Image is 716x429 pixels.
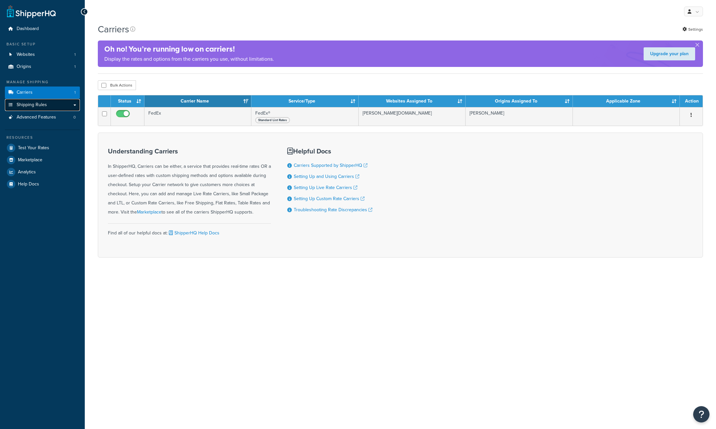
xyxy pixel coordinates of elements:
[294,184,357,191] a: Setting Up Live Rate Carriers
[17,90,33,95] span: Carriers
[74,52,76,57] span: 1
[5,135,80,140] div: Resources
[18,169,36,175] span: Analytics
[5,79,80,85] div: Manage Shipping
[108,148,271,155] h3: Understanding Carriers
[294,173,359,180] a: Setting Up and Using Carriers
[98,80,136,90] button: Bulk Actions
[144,95,251,107] th: Carrier Name: activate to sort column ascending
[693,406,709,422] button: Open Resource Center
[294,195,365,202] a: Setting Up Custom Rate Carriers
[682,25,703,34] a: Settings
[294,206,372,213] a: Troubleshooting Rate Discrepancies
[5,49,80,61] a: Websites 1
[466,95,573,107] th: Origins Assigned To: activate to sort column ascending
[573,95,680,107] th: Applicable Zone: activate to sort column ascending
[111,95,144,107] th: Status: activate to sort column ascending
[5,166,80,178] a: Analytics
[5,99,80,111] a: Shipping Rules
[680,95,703,107] th: Action
[168,230,219,236] a: ShipperHQ Help Docs
[5,154,80,166] a: Marketplace
[294,162,367,169] a: Carriers Supported by ShipperHQ
[104,55,274,64] p: Display the rates and options from the carriers you use, without limitations.
[17,115,56,120] span: Advanced Features
[5,49,80,61] li: Websites
[251,107,358,126] td: FedEx®
[5,142,80,154] a: Test Your Rates
[5,87,80,99] a: Carriers 1
[108,223,271,238] div: Find all of our helpful docs at:
[17,102,47,108] span: Shipping Rules
[5,61,80,73] a: Origins 1
[5,23,80,35] a: Dashboard
[18,157,42,163] span: Marketplace
[5,61,80,73] li: Origins
[466,107,573,126] td: [PERSON_NAME]
[5,178,80,190] a: Help Docs
[5,111,80,123] li: Advanced Features
[73,115,76,120] span: 0
[359,107,466,126] td: [PERSON_NAME][DOMAIN_NAME]
[255,117,290,123] span: Standard List Rates
[17,26,39,32] span: Dashboard
[5,41,80,47] div: Basic Setup
[98,23,129,36] h1: Carriers
[644,47,695,60] a: Upgrade your plan
[7,5,56,18] a: ShipperHQ Home
[18,145,49,151] span: Test Your Rates
[5,111,80,123] a: Advanced Features 0
[18,182,39,187] span: Help Docs
[287,148,372,155] h3: Helpful Docs
[251,95,358,107] th: Service/Type: activate to sort column ascending
[359,95,466,107] th: Websites Assigned To: activate to sort column ascending
[17,52,35,57] span: Websites
[74,90,76,95] span: 1
[17,64,31,70] span: Origins
[104,44,274,55] h4: Oh no! You’re running low on carriers!
[5,87,80,99] li: Carriers
[74,64,76,70] span: 1
[108,148,271,217] div: In ShipperHQ, Carriers can be either, a service that provides real-time rates OR a user-defined r...
[144,107,251,126] td: FedEx
[137,209,161,215] a: Marketplace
